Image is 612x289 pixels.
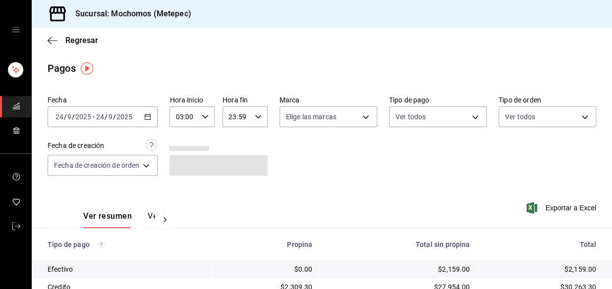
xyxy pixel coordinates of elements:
svg: Los pagos realizados con Pay y otras terminales son montos brutos. [98,241,105,248]
span: Regresar [65,36,98,45]
label: Marca [279,96,377,103]
div: Total [486,241,596,248]
span: / [72,113,75,121]
span: / [105,113,108,121]
input: -- [96,113,105,121]
span: / [113,113,116,121]
button: Exportar a Excel [528,202,596,214]
input: ---- [75,113,92,121]
div: Total sin propina [328,241,470,248]
div: navigation tabs [83,211,155,228]
input: -- [67,113,72,121]
img: Tooltip marker [81,62,93,75]
div: Efectivo [48,264,205,274]
span: Ver todos [395,112,426,122]
h3: Sucursal: Mochomos (Metepec) [67,8,191,20]
div: Fecha de creación [48,141,104,151]
button: Ver resumen [83,211,132,228]
span: Fecha de creación de orden [54,160,139,170]
span: / [64,113,67,121]
input: -- [108,113,113,121]
input: ---- [116,113,133,121]
label: Fecha [48,96,158,103]
span: - [93,113,95,121]
div: Tipo de pago [48,241,205,248]
button: Regresar [48,36,98,45]
div: Pagos [48,61,76,76]
span: Elige las marcas [286,112,336,122]
button: open drawer [12,26,20,34]
input: -- [55,113,64,121]
label: Hora fin [223,96,268,103]
label: Hora inicio [169,96,215,103]
div: Propina [221,241,312,248]
button: Ver pagos [148,211,185,228]
div: $2,159.00 [486,264,596,274]
div: $0.00 [221,264,312,274]
div: $2,159.00 [328,264,470,274]
label: Tipo de pago [389,96,487,103]
label: Tipo de orden [499,96,596,103]
span: Ver todos [505,112,535,122]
